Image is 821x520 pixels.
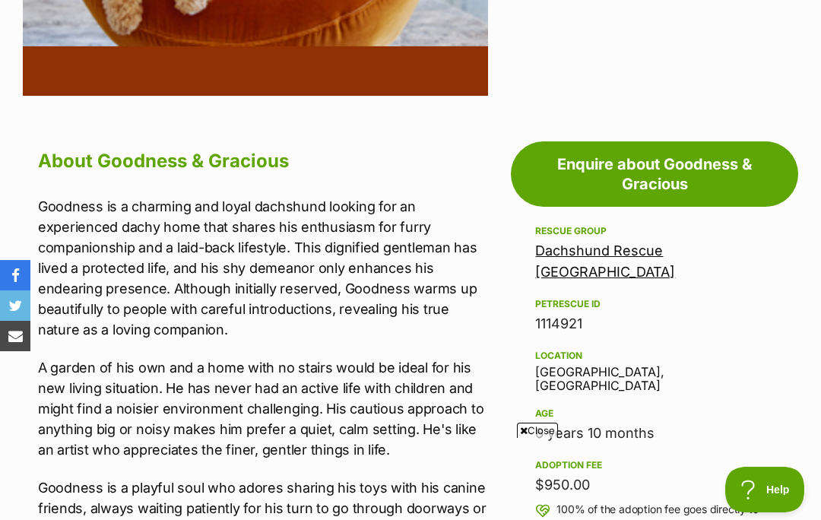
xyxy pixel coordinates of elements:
[535,350,774,362] div: Location
[535,243,675,280] a: Dachshund Rescue [GEOGRAPHIC_DATA]
[517,423,558,438] span: Close
[511,141,798,207] a: Enquire about Goodness & Gracious
[535,225,774,237] div: Rescue group
[535,313,774,335] div: 1114921
[535,423,774,444] div: 6 years 10 months
[725,467,806,512] iframe: Help Scout Beacon - Open
[42,444,779,512] iframe: Advertisement
[38,357,488,460] p: A garden of his own and a home with no stairs would be ideal for his new living situation. He has...
[535,347,774,393] div: [GEOGRAPHIC_DATA], [GEOGRAPHIC_DATA]
[535,298,774,310] div: PetRescue ID
[38,144,488,178] h2: About Goodness & Gracious
[535,407,774,420] div: Age
[38,196,488,340] p: Goodness is a charming and loyal dachshund looking for an experienced dachy home that shares his ...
